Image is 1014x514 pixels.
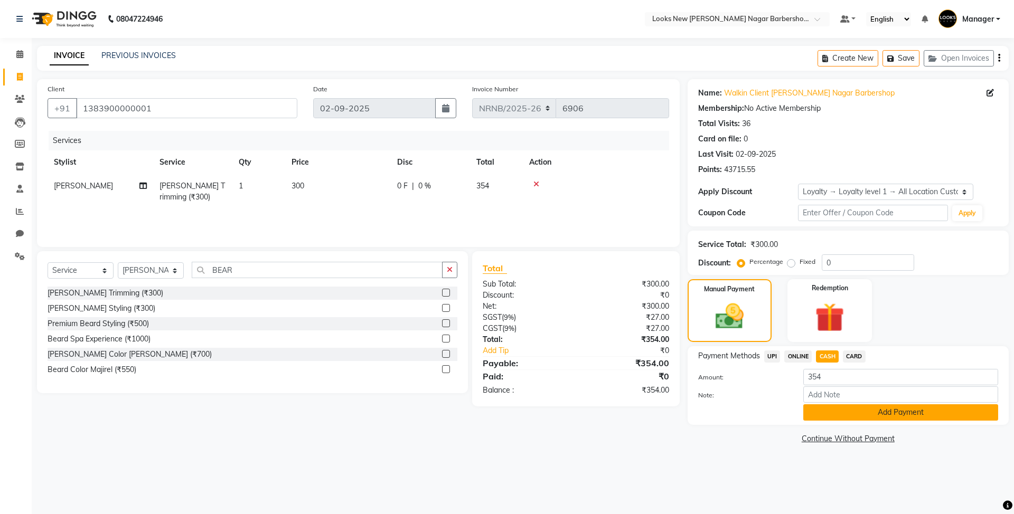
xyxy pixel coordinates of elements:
div: ₹300.00 [576,301,677,312]
a: INVOICE [50,46,89,65]
th: Price [285,150,391,174]
input: Amount [803,369,998,385]
a: PREVIOUS INVOICES [101,51,176,60]
div: Discount: [475,290,576,301]
label: Redemption [812,283,848,293]
div: 36 [742,118,750,129]
span: [PERSON_NAME] [54,181,113,191]
img: Manager [938,9,957,28]
th: Service [153,150,232,174]
div: Coupon Code [698,207,798,218]
div: Discount: [698,258,731,269]
label: Client [48,84,64,94]
span: UPI [764,350,781,363]
a: Add Tip [475,345,593,356]
img: logo [27,4,99,34]
span: CARD [843,350,866,363]
div: No Active Membership [698,103,998,114]
label: Amount: [690,373,795,382]
div: 02-09-2025 [736,149,776,160]
div: [PERSON_NAME] Styling (₹300) [48,303,155,314]
a: Walkin Client [PERSON_NAME] Nagar Barbershop [724,88,895,99]
div: ₹300.00 [576,279,677,290]
div: ₹300.00 [750,239,778,250]
input: Search or Scan [192,262,443,278]
div: Points: [698,164,722,175]
div: Last Visit: [698,149,734,160]
div: Net: [475,301,576,312]
div: Total: [475,334,576,345]
div: ₹27.00 [576,312,677,323]
div: ( ) [475,312,576,323]
a: Continue Without Payment [690,433,1007,444]
span: SGST [483,312,502,322]
div: Apply Discount [698,186,798,197]
label: Date [313,84,327,94]
div: ₹354.00 [576,357,677,369]
span: 0 % [418,180,431,192]
span: 0 F [397,180,408,192]
div: Beard Color Majirel (₹550) [48,364,136,375]
th: Stylist [48,150,153,174]
span: 300 [292,181,304,191]
div: ₹0 [593,345,677,356]
label: Fixed [800,257,815,266]
div: Total Visits: [698,118,740,129]
span: | [412,180,414,192]
div: Beard Spa Experience (₹1000) [48,334,151,345]
div: Name: [698,88,722,99]
div: 0 [744,134,748,145]
input: Enter Offer / Coupon Code [798,205,948,221]
span: Payment Methods [698,350,760,361]
button: Add Payment [803,404,998,421]
div: Service Total: [698,239,746,250]
div: ₹354.00 [576,385,677,396]
div: [PERSON_NAME] Color [PERSON_NAME] (₹700) [48,349,212,360]
input: Add Note [803,386,998,403]
span: 9% [504,313,514,321]
button: Apply [952,205,982,221]
span: ONLINE [784,350,812,363]
span: [PERSON_NAME] Trimming (₹300) [159,181,225,202]
div: ( ) [475,323,576,334]
div: 43715.55 [724,164,755,175]
span: 354 [476,181,489,191]
label: Percentage [749,257,783,266]
img: _cash.svg [707,300,753,332]
b: 08047224946 [116,4,163,34]
th: Action [523,150,669,174]
div: ₹0 [576,370,677,383]
div: Balance : [475,385,576,396]
th: Disc [391,150,470,174]
div: Card on file: [698,134,741,145]
div: [PERSON_NAME] Trimming (₹300) [48,288,163,299]
label: Invoice Number [472,84,518,94]
button: Save [882,50,919,66]
img: _gift.svg [806,299,853,336]
span: CASH [816,350,839,363]
button: Create New [818,50,878,66]
div: Sub Total: [475,279,576,290]
th: Total [470,150,523,174]
div: Membership: [698,103,744,114]
div: Premium Beard Styling (₹500) [48,318,149,329]
div: Payable: [475,357,576,369]
button: +91 [48,98,77,118]
div: ₹0 [576,290,677,301]
span: CGST [483,323,502,333]
label: Manual Payment [704,284,755,294]
input: Search by Name/Mobile/Email/Code [76,98,297,118]
div: Services [49,131,677,150]
label: Note: [690,391,795,400]
div: ₹27.00 [576,323,677,334]
span: 1 [239,181,243,191]
span: Total [483,263,507,274]
div: Paid: [475,370,576,383]
button: Open Invoices [924,50,994,66]
span: Manager [962,14,994,25]
span: 9% [504,324,514,332]
th: Qty [232,150,285,174]
div: ₹354.00 [576,334,677,345]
